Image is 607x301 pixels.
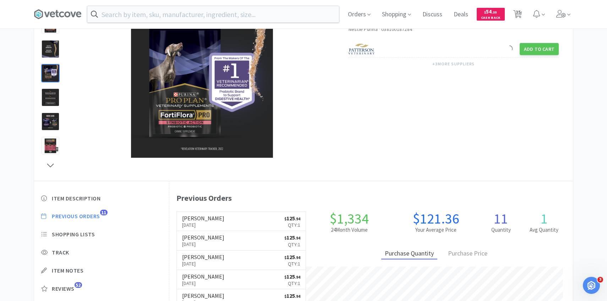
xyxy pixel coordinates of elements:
[477,5,505,24] a: $54.35Cash Back
[284,236,286,241] span: $
[284,241,300,248] p: Qty: 1
[52,195,100,202] span: Item Description
[182,274,224,279] h6: [PERSON_NAME]
[379,26,380,32] span: ·
[52,249,69,256] span: Track
[295,236,300,241] span: . 94
[510,12,525,18] a: 35
[52,213,100,220] span: Previous Orders
[177,212,306,231] a: [PERSON_NAME][DATE]$125.94Qty:1
[484,8,497,15] span: 54
[295,255,300,260] span: . 94
[284,292,300,299] span: 125
[182,215,224,221] h6: [PERSON_NAME]
[75,282,82,288] span: 52
[484,10,486,15] span: $
[381,248,437,259] div: Purchase Quantity
[284,294,286,299] span: $
[52,285,75,292] span: Reviews
[284,260,300,268] p: Qty: 1
[284,253,300,260] span: 125
[177,251,306,270] a: [PERSON_NAME][DATE]$125.94Qty:1
[131,16,273,158] img: 076bf4c412e4476c85178a21a93a00d9_398563.jpg
[284,221,300,229] p: Qty: 1
[100,210,108,215] span: 11
[481,16,501,21] span: Cash Back
[381,26,412,32] span: 038100187284
[182,235,224,240] h6: [PERSON_NAME]
[284,275,286,280] span: $
[306,226,393,234] h2: 24 Month Volume
[284,234,300,241] span: 125
[295,275,300,280] span: . 94
[182,254,224,260] h6: [PERSON_NAME]
[597,277,603,283] span: 3
[177,231,306,251] a: [PERSON_NAME][DATE]$125.94Qty:1
[479,226,523,234] h2: Quantity
[284,215,300,222] span: 125
[87,6,339,22] input: Search by item, sku, manufacturer, ingredient, size...
[492,10,497,15] span: . 35
[284,216,286,221] span: $
[284,279,300,287] p: Qty: 1
[349,44,375,54] img: f5e969b455434c6296c6d81ef179fa71_3.png
[349,26,378,32] a: Nestle Purina
[177,270,306,290] a: [PERSON_NAME][DATE]$125.94Qty:1
[520,43,559,55] button: Add to Cart
[583,277,600,294] iframe: Intercom live chat
[182,260,224,268] p: [DATE]
[523,211,566,226] h1: 1
[444,248,491,259] div: Purchase Price
[523,226,566,234] h2: Avg Quantity
[182,279,224,287] p: [DATE]
[420,11,445,18] a: Discuss
[295,294,300,299] span: . 94
[451,11,471,18] a: Deals
[284,273,300,280] span: 125
[182,293,224,299] h6: [PERSON_NAME]
[479,211,523,226] h1: 11
[52,231,95,238] span: Shopping Lists
[52,267,83,274] span: Item Notes
[182,221,224,229] p: [DATE]
[429,59,478,69] button: +3more suppliers
[306,211,393,226] h1: $1,334
[182,240,224,248] p: [DATE]
[176,192,566,204] div: Previous Orders
[284,255,286,260] span: $
[393,226,479,234] h2: Your Average Price
[393,211,479,226] h1: $121.36
[295,216,300,221] span: . 94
